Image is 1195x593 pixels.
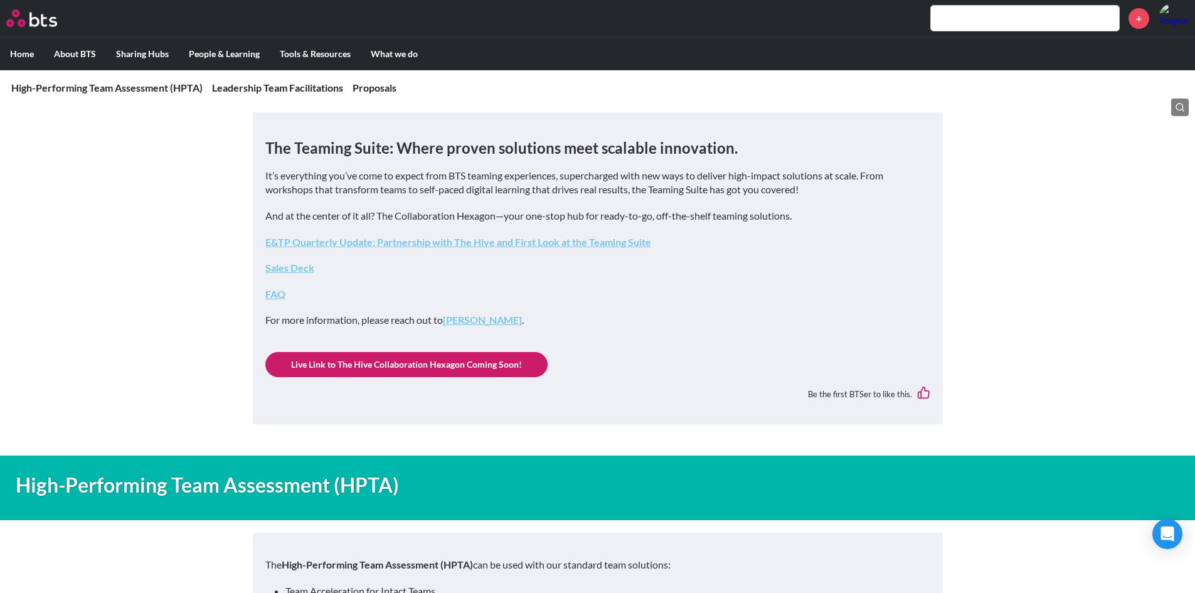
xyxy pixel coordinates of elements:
a: FAQ [265,288,285,300]
a: [PERSON_NAME] [443,314,522,326]
strong: The Teaming Suite: Where proven solutions meet scalable innovation. [265,139,738,157]
a: + [1129,8,1149,29]
img: BTS Logo [6,9,57,27]
a: Profile [1159,3,1189,33]
label: People & Learning [179,38,270,70]
p: The can be used with our standard team solutions: [265,558,930,572]
p: It’s everything you’ve come to expect from BTS teaming experiences, supercharged with new ways to... [265,169,930,197]
a: Sales Deck [265,262,314,274]
strong: High-Performing Team Assessment (HPTA) [282,558,473,570]
div: Be the first BTSer to like this. [265,377,930,412]
a: Leadership Team Facilitations [212,82,343,93]
p: And at the center of it all? The Collaboration Hexagon—your one-stop hub for ready-to-go, off-the... [265,209,930,223]
a: Proposals [353,82,396,93]
img: Teague Vreeland [1159,3,1189,33]
h1: High-Performing Team Assessment (HPTA) [16,471,830,500]
p: For more information, please reach out to . [265,313,930,327]
label: Tools & Resources [270,38,361,70]
label: About BTS [44,38,106,70]
a: E&TP Quarterly Update: Partnership with The Hive and First Look at the Teaming Suite [265,236,651,248]
label: What we do [361,38,428,70]
label: Sharing Hubs [106,38,179,70]
a: Live Link to The Hive Collaboration Hexagon Coming Soon! [265,352,548,377]
a: High-Performing Team Assessment (HPTA) [11,82,203,93]
div: Open Intercom Messenger [1152,519,1182,549]
a: Go home [6,9,80,27]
